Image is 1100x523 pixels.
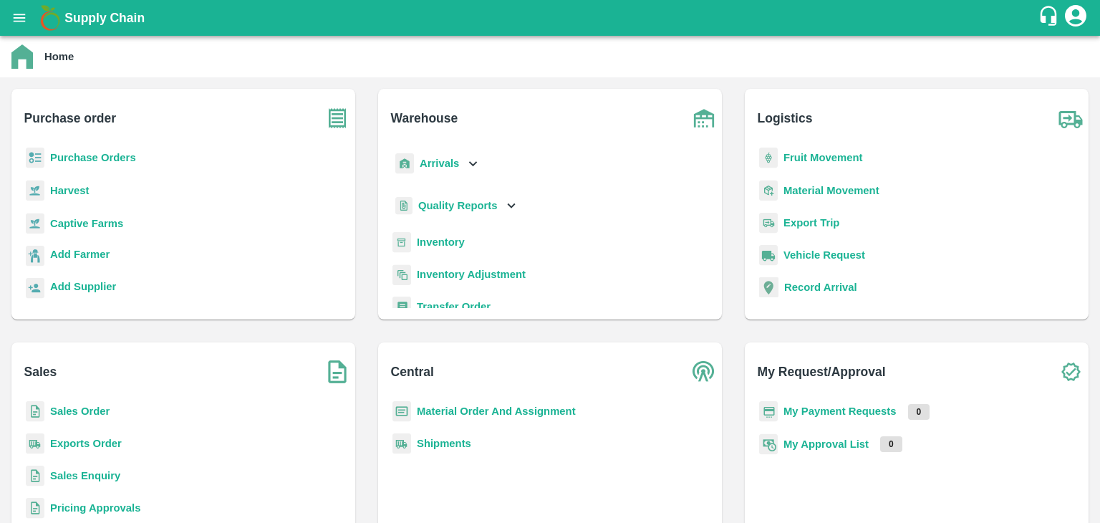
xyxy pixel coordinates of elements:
[11,44,33,69] img: home
[50,281,116,292] b: Add Supplier
[26,180,44,201] img: harvest
[26,278,44,299] img: supplier
[50,152,136,163] a: Purchase Orders
[420,158,459,169] b: Arrivals
[783,152,863,163] a: Fruit Movement
[417,236,465,248] a: Inventory
[391,108,458,128] b: Warehouse
[26,466,44,486] img: sales
[395,153,414,174] img: whArrival
[50,438,122,449] a: Exports Order
[417,301,491,312] a: Transfer Order
[758,362,886,382] b: My Request/Approval
[24,108,116,128] b: Purchase order
[26,148,44,168] img: reciept
[686,100,722,136] img: warehouse
[783,249,865,261] a: Vehicle Request
[392,232,411,253] img: whInventory
[418,200,498,211] b: Quality Reports
[319,100,355,136] img: purchase
[392,401,411,422] img: centralMaterial
[392,264,411,285] img: inventory
[1053,100,1089,136] img: truck
[395,197,412,215] img: qualityReport
[783,185,879,196] a: Material Movement
[759,401,778,422] img: payment
[759,245,778,266] img: vehicle
[50,406,110,417] a: Sales Order
[758,108,813,128] b: Logistics
[26,401,44,422] img: sales
[50,470,120,481] a: Sales Enquiry
[392,148,481,180] div: Arrivals
[686,354,722,390] img: central
[759,180,778,201] img: material
[26,246,44,267] img: farmer
[417,438,471,449] a: Shipments
[417,269,526,280] a: Inventory Adjustment
[1063,3,1089,33] div: account of current user
[392,433,411,454] img: shipments
[784,282,857,293] a: Record Arrival
[392,191,519,221] div: Quality Reports
[26,433,44,454] img: shipments
[783,438,869,450] a: My Approval List
[50,246,110,266] a: Add Farmer
[759,213,778,234] img: delivery
[908,404,930,420] p: 0
[783,406,897,417] a: My Payment Requests
[392,297,411,317] img: whTransfer
[50,218,123,229] a: Captive Farms
[50,249,110,260] b: Add Farmer
[24,362,57,382] b: Sales
[319,354,355,390] img: soSales
[26,498,44,519] img: sales
[759,148,778,168] img: fruit
[3,1,36,34] button: open drawer
[1038,5,1063,31] div: customer-support
[759,277,778,297] img: recordArrival
[50,502,140,514] a: Pricing Approvals
[50,279,116,298] a: Add Supplier
[36,4,64,32] img: logo
[44,51,74,62] b: Home
[26,213,44,234] img: harvest
[783,217,839,229] a: Export Trip
[1053,354,1089,390] img: check
[50,185,89,196] a: Harvest
[759,433,778,455] img: approval
[880,436,902,452] p: 0
[64,8,1038,28] a: Supply Chain
[417,406,576,417] a: Material Order And Assignment
[64,11,145,25] b: Supply Chain
[391,362,434,382] b: Central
